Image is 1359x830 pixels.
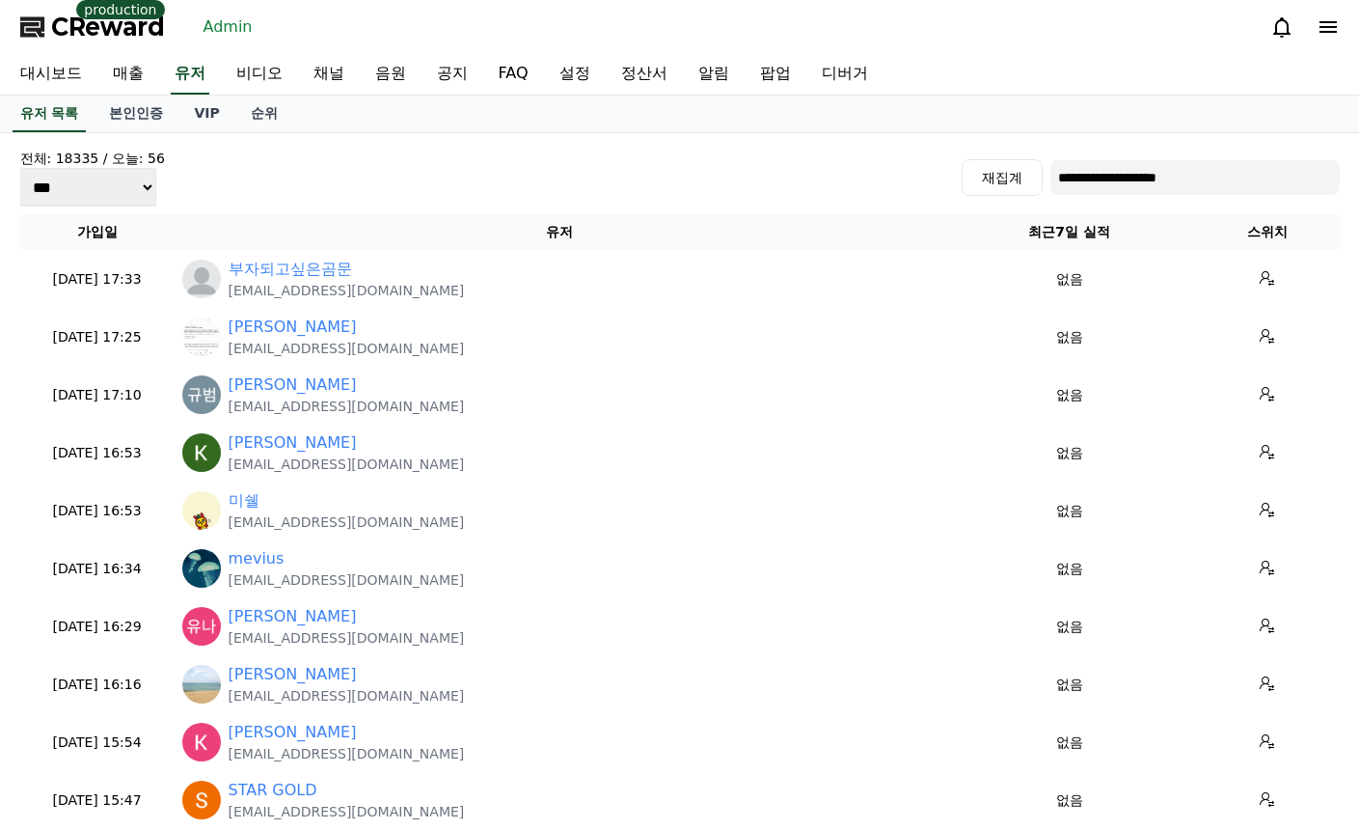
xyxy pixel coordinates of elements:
p: [EMAIL_ADDRESS][DOMAIN_NAME] [229,686,465,705]
p: [DATE] 17:10 [28,385,167,405]
p: [DATE] 16:29 [28,617,167,637]
p: 없음 [952,675,1187,695]
a: CReward [20,12,165,42]
img: https://lh3.googleusercontent.com/a/ACg8ocIy0IlAtw7z2SK_QX241XVzcMajDTGNznAtmT8mQ6UklIQp6w=s96-c [182,433,221,472]
a: 알림 [683,54,745,95]
p: 없음 [952,501,1187,521]
a: 정산서 [606,54,683,95]
a: 유저 목록 [13,96,87,132]
a: 비디오 [221,54,298,95]
img: https://lh3.googleusercontent.com/a/ACg8ocJ-oNgNaTj_3gbuTTEhjyyNTBxhKG3tD86JzWXn5UbkUhtOKQ=s96-c [182,375,221,414]
a: [PERSON_NAME] [229,721,357,744]
button: 재집계 [962,159,1043,196]
span: Home [49,641,83,656]
p: [DATE] 16:53 [28,443,167,463]
a: Admin [196,12,260,42]
img: https://lh3.googleusercontent.com/a/ACg8ocLuiSxBEPEaIAL0fhR7U4Wblg9OVzo_6jBALvoBEfHf9IuS4w=s96-c [182,607,221,646]
a: 미쉘 [229,489,259,512]
a: Home [6,612,127,660]
p: [EMAIL_ADDRESS][DOMAIN_NAME] [229,628,465,648]
p: [DATE] 15:54 [28,733,167,753]
a: mevius [229,547,285,570]
a: [PERSON_NAME] [229,316,357,339]
p: 없음 [952,327,1187,347]
th: 스위치 [1195,214,1340,250]
a: 설정 [544,54,606,95]
a: 유저 [171,54,209,95]
p: [EMAIL_ADDRESS][DOMAIN_NAME] [229,744,465,763]
p: 없음 [952,443,1187,463]
img: https://lh3.googleusercontent.com/a/ACg8ocJ8dld0BrpVo3QNfGUabplSEQRco8cJ-vVx1wRqALW4VcV0LvU=s96-c [182,549,221,588]
p: [DATE] 17:25 [28,327,167,347]
a: 채널 [298,54,360,95]
a: 대시보드 [5,54,97,95]
span: CReward [51,12,165,42]
a: 팝업 [745,54,806,95]
img: https://lh3.googleusercontent.com/a/ACg8ocJamBDgt6HCbXO1N_48p4Qx7EpgaVCb6l1mD_8WU0KxfC1L9g=s96-c [182,781,221,819]
a: 본인인증 [94,96,178,132]
a: Messages [127,612,249,660]
th: 최근7일 실적 [944,214,1195,250]
a: 매출 [97,54,159,95]
p: [EMAIL_ADDRESS][DOMAIN_NAME] [229,397,465,416]
p: [DATE] 16:53 [28,501,167,521]
p: [DATE] 16:16 [28,675,167,695]
th: 가입일 [20,214,175,250]
a: [PERSON_NAME] [229,605,357,628]
p: 없음 [952,269,1187,290]
a: 디버거 [806,54,883,95]
span: Settings [285,641,333,656]
a: FAQ [483,54,544,95]
p: [DATE] 17:33 [28,269,167,290]
p: [EMAIL_ADDRESS][DOMAIN_NAME] [229,512,465,532]
a: VIP [178,96,234,132]
img: http://k.kakaocdn.net/dn/crXbdd/btsQebKNnVZ/sKNgcgSqAIZesO9P6HLSBk/img_640x640.jpg [182,318,221,356]
img: https://lh3.googleusercontent.com/a/ACg8ocJrJ2PdZXywxTvgGLUh5FNLdt9nih7tah83vfGdw1SKBTeCIg=s96-c [182,723,221,761]
img: profile_blank.webp [182,260,221,298]
h4: 전체: 18335 / 오늘: 56 [20,149,165,168]
a: Settings [249,612,370,660]
p: 없음 [952,385,1187,405]
a: [PERSON_NAME] [229,373,357,397]
a: [PERSON_NAME] [229,431,357,455]
img: http://k.kakaocdn.net/dn/Buv1M/btsISJgnHKR/VWtrDcyuyGtd32kkCqhg6k/img_640x640.jpg [182,665,221,704]
a: 음원 [360,54,421,95]
p: 없음 [952,617,1187,637]
span: Messages [160,642,217,657]
a: [PERSON_NAME] [229,663,357,686]
p: [EMAIL_ADDRESS][DOMAIN_NAME] [229,339,465,358]
p: [DATE] 15:47 [28,790,167,811]
p: 없음 [952,790,1187,811]
p: 없음 [952,733,1187,753]
p: [EMAIL_ADDRESS][DOMAIN_NAME] [229,281,465,300]
a: 부자되고싶은곰문 [229,258,352,281]
a: 공지 [421,54,483,95]
img: http://k.kakaocdn.net/dn/eDaQ4J/btsQGeHWp1m/1sznRsZRQkU71KTSaRA2Bk/img_640x640.jpg [182,491,221,530]
p: [EMAIL_ADDRESS][DOMAIN_NAME] [229,570,465,590]
a: 순위 [235,96,293,132]
p: [DATE] 16:34 [28,559,167,579]
p: [EMAIL_ADDRESS][DOMAIN_NAME] [229,802,465,821]
p: 없음 [952,559,1187,579]
th: 유저 [175,214,944,250]
p: [EMAIL_ADDRESS][DOMAIN_NAME] [229,455,465,474]
a: STAR GOLD [229,779,317,802]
